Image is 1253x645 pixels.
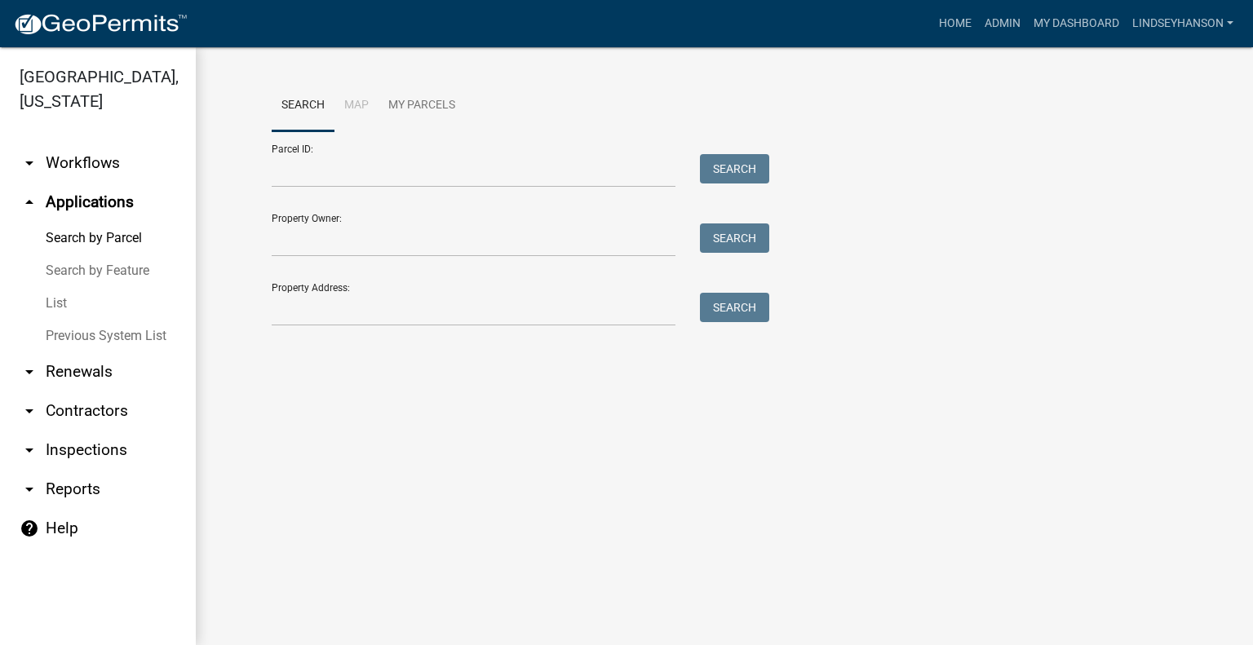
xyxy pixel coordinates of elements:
a: My Parcels [379,80,465,132]
i: arrow_drop_down [20,362,39,382]
a: Search [272,80,334,132]
a: Lindseyhanson [1126,8,1240,39]
i: arrow_drop_up [20,192,39,212]
a: My Dashboard [1027,8,1126,39]
button: Search [700,154,769,183]
a: Home [932,8,978,39]
button: Search [700,293,769,322]
i: arrow_drop_down [20,401,39,421]
i: arrow_drop_down [20,440,39,460]
button: Search [700,223,769,253]
i: arrow_drop_down [20,479,39,499]
a: Admin [978,8,1027,39]
i: arrow_drop_down [20,153,39,173]
i: help [20,519,39,538]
